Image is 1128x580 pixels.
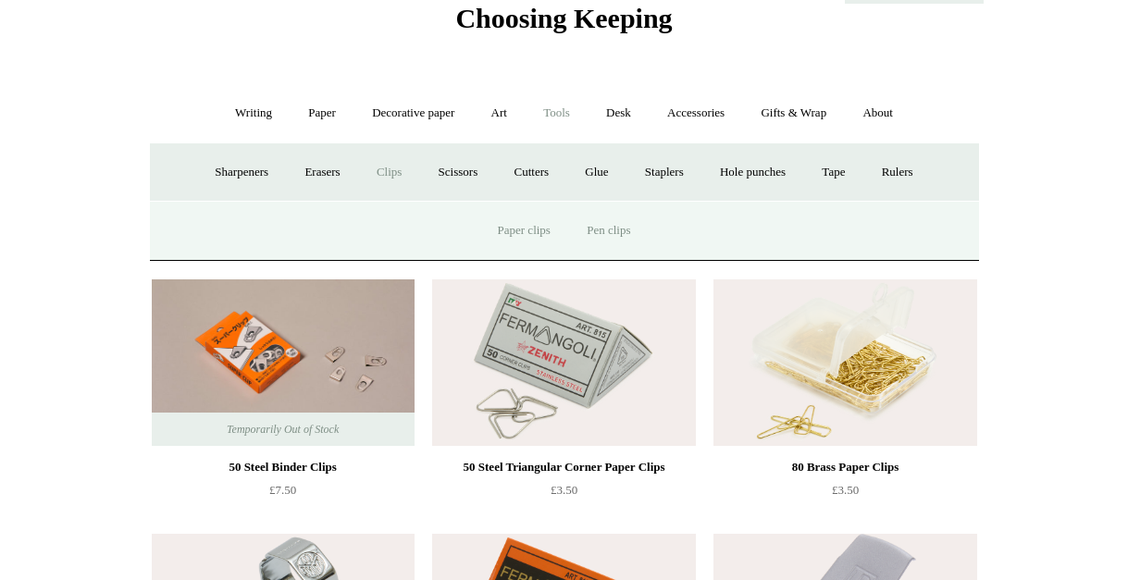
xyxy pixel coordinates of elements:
[269,483,296,497] span: £7.50
[846,89,910,138] a: About
[713,279,976,446] a: 80 Brass Paper Clips 80 Brass Paper Clips
[208,413,357,446] span: Temporarily Out of Stock
[568,148,625,197] a: Glue
[832,483,859,497] span: £3.50
[551,483,577,497] span: £3.50
[805,148,861,197] a: Tape
[527,89,587,138] a: Tools
[718,456,972,478] div: 80 Brass Paper Clips
[628,148,700,197] a: Staplers
[570,206,647,255] a: Pen clips
[481,206,567,255] a: Paper clips
[156,456,410,478] div: 50 Steel Binder Clips
[865,148,930,197] a: Rulers
[713,456,976,532] a: 80 Brass Paper Clips £3.50
[651,89,741,138] a: Accessories
[713,279,976,446] img: 80 Brass Paper Clips
[589,89,648,138] a: Desk
[432,279,695,446] a: 50 Steel Triangular Corner Paper Clips 50 Steel Triangular Corner Paper Clips
[152,456,415,532] a: 50 Steel Binder Clips £7.50
[288,148,356,197] a: Erasers
[455,18,672,31] a: Choosing Keeping
[355,89,471,138] a: Decorative paper
[152,279,415,446] a: 50 Steel Binder Clips 50 Steel Binder Clips Temporarily Out of Stock
[475,89,524,138] a: Art
[432,279,695,446] img: 50 Steel Triangular Corner Paper Clips
[744,89,843,138] a: Gifts & Wrap
[432,456,695,532] a: 50 Steel Triangular Corner Paper Clips £3.50
[455,3,672,33] span: Choosing Keeping
[497,148,565,197] a: Cutters
[703,148,802,197] a: Hole punches
[437,456,690,478] div: 50 Steel Triangular Corner Paper Clips
[360,148,418,197] a: Clips
[152,279,415,446] img: 50 Steel Binder Clips
[198,148,285,197] a: Sharpeners
[422,148,495,197] a: Scissors
[291,89,353,138] a: Paper
[218,89,289,138] a: Writing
